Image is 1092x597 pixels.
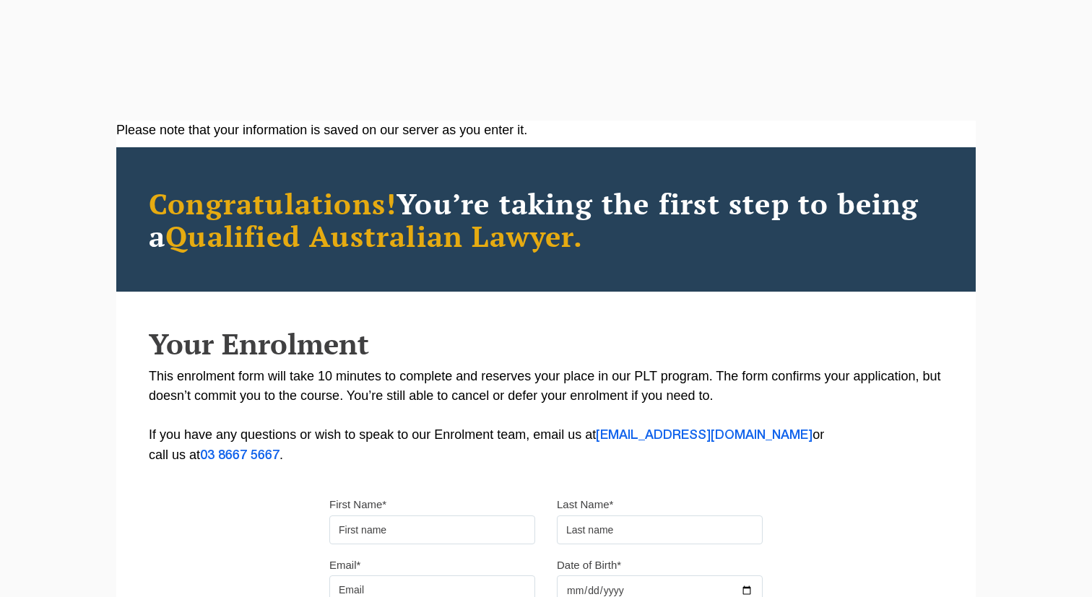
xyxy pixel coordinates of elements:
label: Email* [329,558,360,572]
label: First Name* [329,497,386,512]
span: Qualified Australian Lawyer. [165,217,583,255]
label: Date of Birth* [557,558,621,572]
p: This enrolment form will take 10 minutes to complete and reserves your place in our PLT program. ... [149,367,943,466]
a: [EMAIL_ADDRESS][DOMAIN_NAME] [596,430,812,441]
h2: Your Enrolment [149,328,943,359]
h2: You’re taking the first step to being a [149,187,943,252]
a: 03 8667 5667 [200,450,279,461]
div: Please note that your information is saved on our server as you enter it. [116,121,976,140]
input: Last name [557,515,763,544]
span: Congratulations! [149,184,396,222]
input: First name [329,515,535,544]
label: Last Name* [557,497,613,512]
